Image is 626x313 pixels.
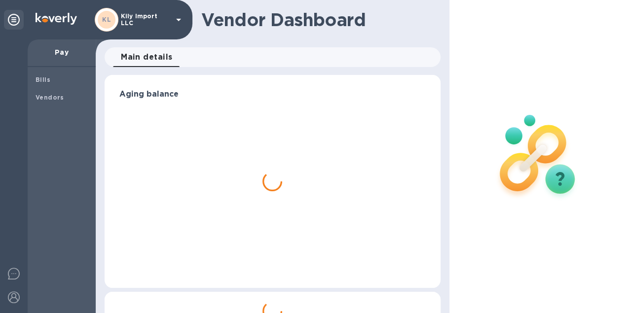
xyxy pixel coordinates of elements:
h1: Vendor Dashboard [201,9,434,30]
p: Kily Import LLC [121,13,170,27]
b: Vendors [36,94,64,101]
b: Bills [36,76,50,83]
p: Pay [36,47,88,57]
h3: Aging balance [119,90,426,99]
b: KL [102,16,111,23]
img: Logo [36,13,77,25]
div: Unpin categories [4,10,24,30]
span: Main details [121,50,173,64]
